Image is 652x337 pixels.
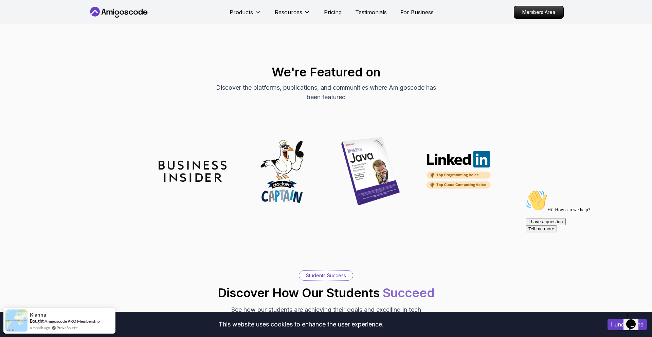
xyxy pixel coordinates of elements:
span: Kianna [30,312,46,318]
button: Products [230,8,261,22]
h2: Discover How Our Students [218,286,435,300]
a: Testimonials [355,8,387,16]
button: I have a question [3,31,43,38]
iframe: chat widget [523,187,645,306]
a: Members Area [514,6,564,19]
a: ProveSource [57,325,78,331]
button: Tell me more [3,38,34,46]
p: Discover the platforms, publications, and communities where Amigoscode has been featured [212,83,440,102]
h2: We're Featured on [88,65,564,79]
div: 👋Hi! How can we help?I have a questionTell me more [3,3,125,46]
p: Members Area [514,6,563,18]
span: Bought [30,318,44,324]
img: partner_linkedin [425,150,493,192]
p: Products [230,8,253,16]
img: partner_docker [248,137,315,205]
button: Accept cookies [608,319,647,330]
p: Resources [275,8,302,16]
a: Amigoscode PRO Membership [44,319,100,324]
img: :wave: [3,3,24,24]
img: partner_insider [159,161,227,182]
img: provesource social proof notification image [5,309,28,332]
span: Hi! How can we help? [3,20,67,25]
span: a month ago [30,325,50,331]
iframe: chat widget [623,310,645,330]
a: For Business [400,8,434,16]
img: partner_java [337,137,404,205]
a: Pricing [324,8,342,16]
div: This website uses cookies to enhance the user experience. [5,317,597,332]
p: Students Success [306,272,346,279]
p: See how our students are achieving their goals and excelling in tech [231,305,421,315]
button: Resources [275,8,310,22]
span: Succeed [383,285,435,300]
